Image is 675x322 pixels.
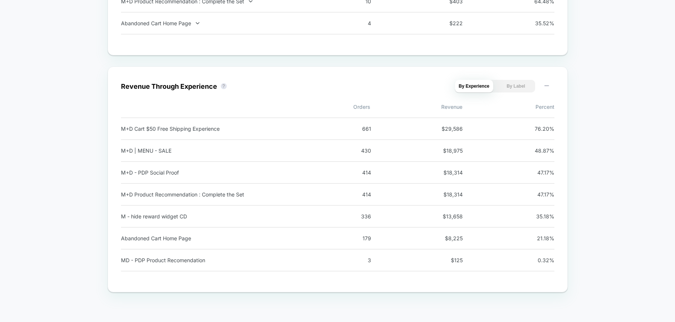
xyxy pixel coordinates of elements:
[338,257,371,263] span: 3
[521,191,554,198] span: 47.17 %
[338,213,371,219] span: 336
[521,257,554,263] span: 0.32 %
[338,169,371,176] span: 414
[429,235,463,241] span: $ 8,225
[338,235,371,241] span: 179
[521,147,554,154] span: 48.87 %
[455,80,493,92] button: By Experience
[370,104,462,110] span: Revenue
[338,191,371,198] span: 414
[121,147,316,154] div: M+D | MENU - SALE
[521,20,554,26] span: 35.52 %
[121,126,316,132] div: M+D Cart $50 Free Shipping Experience
[278,104,370,110] span: Orders
[429,147,463,154] span: $ 18,975
[429,169,463,176] span: $ 18,314
[121,191,316,198] div: M+D Product Recommendation : Complete the Set
[121,20,316,26] div: Abandoned Cart Home Page
[121,213,316,219] div: M - hide reward widget CD
[338,147,371,154] span: 430
[121,169,316,176] div: M+D - PDP Social Proof
[338,126,371,132] span: 661
[338,20,371,26] span: 4
[121,257,316,263] div: MD - PDP Product Recomendation
[221,83,227,89] button: ?
[429,257,463,263] span: $ 125
[521,126,554,132] span: 76.20 %
[497,80,535,92] button: By Label
[429,213,463,219] span: $ 13,658
[521,169,554,176] span: 47.17 %
[462,104,554,110] span: Percent
[521,213,554,219] span: 35.18 %
[121,82,217,90] div: Revenue Through Experience
[521,235,554,241] span: 21.18 %
[429,191,463,198] span: $ 18,314
[121,235,316,241] div: Abandoned Cart Home Page
[429,20,463,26] span: $ 222
[429,126,463,132] span: $ 29,586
